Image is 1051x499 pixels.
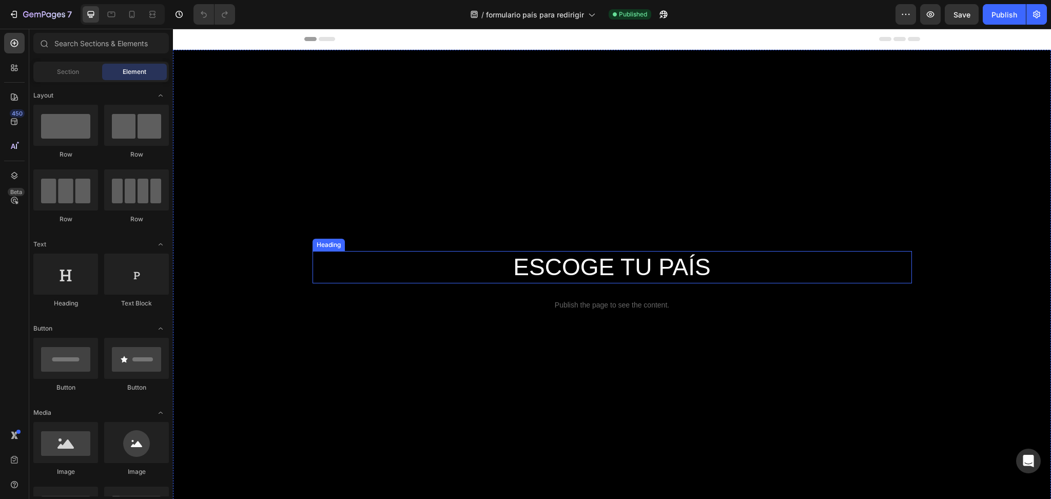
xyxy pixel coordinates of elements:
[104,383,169,392] div: Button
[619,10,647,19] span: Published
[33,150,98,159] div: Row
[945,4,979,25] button: Save
[33,33,169,53] input: Search Sections & Elements
[991,9,1017,20] div: Publish
[953,10,970,19] span: Save
[486,9,584,20] span: formulario país para redirigir
[33,324,52,333] span: Button
[8,188,25,196] div: Beta
[1016,449,1041,473] div: Open Intercom Messenger
[33,383,98,392] div: Button
[104,467,169,476] div: Image
[104,150,169,159] div: Row
[33,91,53,100] span: Layout
[33,299,98,308] div: Heading
[983,4,1026,25] button: Publish
[173,29,1051,499] iframe: Design area
[67,8,72,21] p: 7
[123,67,146,76] span: Element
[33,408,51,417] span: Media
[193,4,235,25] div: Undo/Redo
[152,236,169,253] span: Toggle open
[152,87,169,104] span: Toggle open
[104,299,169,308] div: Text Block
[104,215,169,224] div: Row
[152,320,169,337] span: Toggle open
[33,215,98,224] div: Row
[4,4,76,25] button: 7
[57,67,79,76] span: Section
[10,109,25,118] div: 450
[33,467,98,476] div: Image
[481,9,484,20] span: /
[152,405,169,421] span: Toggle open
[33,240,46,249] span: Text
